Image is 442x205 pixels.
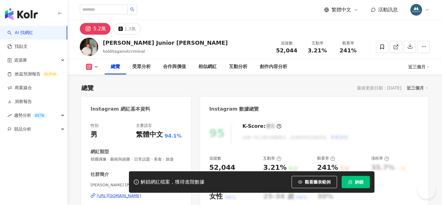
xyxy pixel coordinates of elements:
span: 趨勢分析 [14,108,47,122]
span: 韓國偶像 · 藝術與娛樂 · 日常話題 · 美食 · 旅遊 [91,157,182,162]
div: 受眾分析 [132,63,151,70]
a: searchAI 找網紅 [7,30,33,36]
span: 活動訊息 [378,7,398,13]
div: [URL][DOMAIN_NAME] [97,193,141,199]
div: 5.2萬 [93,25,106,33]
div: 觀看率 [317,156,335,161]
span: 94.1% [165,133,182,139]
span: 241% [339,47,357,54]
div: 總覽 [111,63,120,70]
span: 繁體中文 [331,6,351,13]
div: 創作內容分析 [260,63,287,70]
div: 總覽 [81,84,94,92]
a: [URL][DOMAIN_NAME] [91,193,182,199]
button: 5.2萬 [80,23,110,35]
span: lock [348,180,352,184]
div: 解鎖網紅檔案，獲得進階數據 [141,179,204,185]
div: 241% [317,163,338,173]
div: Instagram 數據總覽 [209,106,259,112]
div: 男 [91,130,97,139]
div: BETA [33,112,47,119]
div: 近三個月 [407,84,428,92]
button: 解鎖 [342,176,370,188]
div: 互動率 [263,156,281,161]
a: 商案媒合 [7,85,32,91]
div: 繁體中文 [136,130,163,139]
div: 互動分析 [229,63,247,70]
div: 女性 [209,192,223,201]
div: 性別 [91,123,99,128]
div: 近三個月 [408,62,430,72]
div: 合作與價值 [163,63,186,70]
button: 觀看圖表範例 [292,176,337,188]
div: 相似網紅 [198,63,217,70]
span: search [130,7,134,12]
span: 競品分析 [14,122,31,136]
div: 觀看率 [336,40,360,46]
span: 觀看圖表範例 [305,180,331,184]
div: 最後更新日期：[DATE] [357,85,401,90]
span: 資源庫 [14,53,27,67]
div: 主要語言 [136,123,152,128]
span: 解鎖 [355,180,363,184]
span: 52,044 [276,47,297,54]
div: 追蹤數 [209,156,221,161]
div: 追蹤數 [275,40,298,46]
span: 3.21% [308,47,327,54]
div: 漲粉率 [371,156,389,161]
div: [PERSON_NAME] Junior [PERSON_NAME] [103,39,228,47]
button: 1.3萬 [114,23,140,35]
a: 洞察報告 [7,99,32,105]
a: 找貼文 [7,44,28,50]
div: Instagram 網紅基本資料 [91,106,150,112]
span: holditagainstcriminal [103,49,145,54]
a: 效益預測報告ALPHA [7,71,59,77]
img: KOL Avatar [80,38,98,56]
img: logo [5,8,38,20]
div: 1.3萬 [124,25,135,33]
div: 3.21% [263,163,286,173]
div: 互動率 [306,40,329,46]
img: 358735463_652854033541749_1509380869568117342_n.jpg [410,4,422,16]
span: rise [7,113,12,118]
div: 52,044 [209,163,235,173]
div: 網紅類型 [91,149,109,155]
div: K-Score : [242,123,281,130]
